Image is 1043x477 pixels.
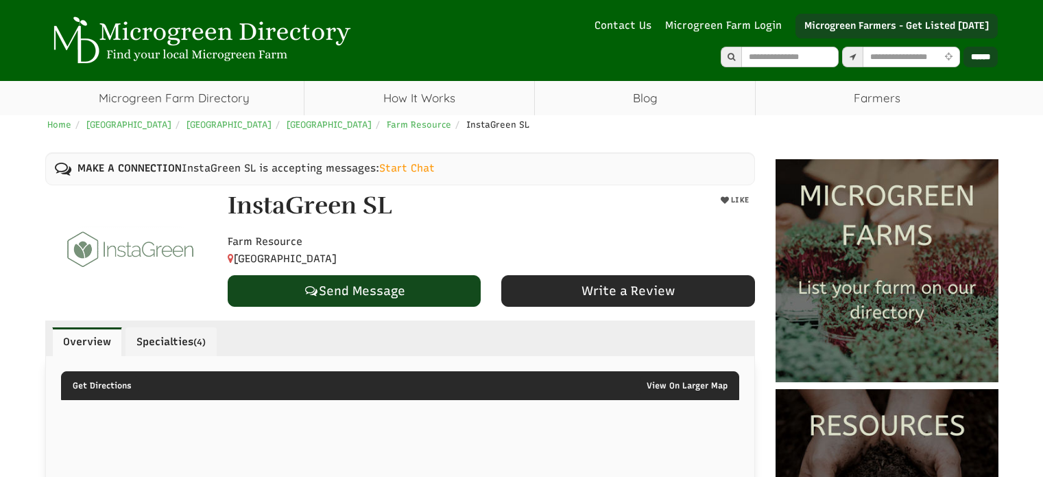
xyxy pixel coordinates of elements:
[665,19,789,33] a: Microgreen Farm Login
[756,81,998,115] span: Farmers
[86,119,171,130] a: [GEOGRAPHIC_DATA]
[942,53,956,62] i: Use Current Location
[501,275,754,307] a: Write a Review
[52,327,122,356] a: Overview
[65,375,139,396] a: Get Directions
[466,119,529,130] span: InstaGreen SL
[795,14,998,38] a: Microgreen Farmers - Get Listed [DATE]
[62,226,200,272] img: Contact InstaGreen SL
[639,375,735,396] a: View On Larger Map
[588,19,658,33] a: Contact Us
[228,192,392,220] h1: InstaGreen SL
[379,161,435,176] a: Start Chat
[228,253,337,265] span: [GEOGRAPHIC_DATA]
[716,192,754,209] button: LIKE
[77,162,182,174] b: MAKE A CONNECTION
[228,235,302,248] span: Farm Resource
[304,81,534,115] a: How It Works
[47,119,71,130] a: Home
[228,275,481,307] a: Send Message
[45,16,354,65] img: Microgreen Directory
[77,162,435,174] span: InstaGreen SL is accepting messages:
[45,321,755,356] ul: Profile Tabs
[45,81,304,115] a: Microgreen Farm Directory
[729,196,750,205] span: LIKE
[287,119,372,130] a: [GEOGRAPHIC_DATA]
[776,159,998,382] img: Microgreen Farms list your microgreen farm today
[193,337,206,347] small: (4)
[387,119,451,130] a: Farm Resource
[187,119,272,130] a: [GEOGRAPHIC_DATA]
[535,81,755,115] a: Blog
[125,327,217,356] a: Specialties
